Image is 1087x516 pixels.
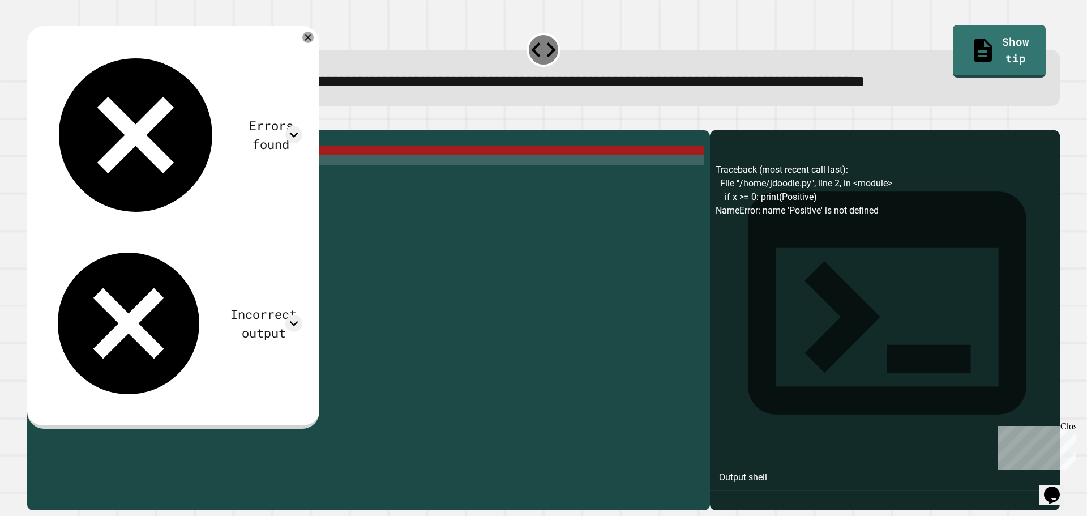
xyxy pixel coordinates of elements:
iframe: chat widget [1039,471,1076,505]
iframe: chat widget [993,421,1076,470]
div: Chat with us now!Close [5,5,78,72]
div: Incorrect output [225,305,302,342]
a: Show tip [953,25,1045,77]
div: Errors found [239,116,302,153]
div: Traceback (most recent call last): File "/home/jdoodle.py", line 2, in <module> if x >= 0: print(... [716,163,1054,510]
